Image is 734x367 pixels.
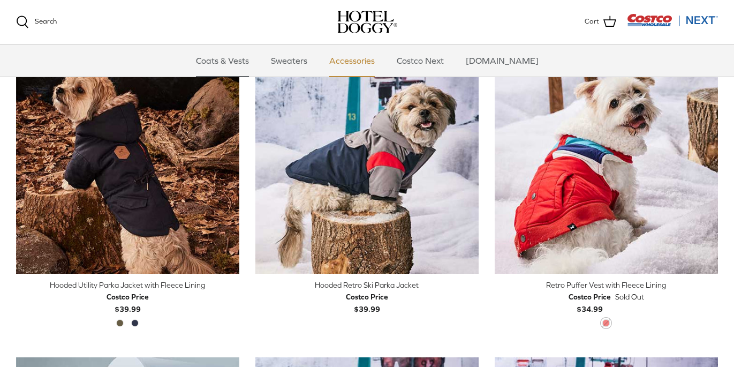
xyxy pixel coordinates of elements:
a: hoteldoggy.com hoteldoggycom [337,11,397,33]
div: Costco Price [107,291,149,303]
img: Costco Next [627,13,718,27]
span: Cart [585,16,599,27]
a: Coats & Vests [186,44,259,77]
b: $39.99 [346,291,388,313]
div: Costco Price [346,291,388,303]
img: hoteldoggycom [337,11,397,33]
a: Retro Puffer Vest with Fleece Lining Costco Price$34.99 Sold Out [495,279,718,315]
a: Accessories [320,44,384,77]
a: Hooded Utility Parka Jacket with Fleece Lining Costco Price$39.99 [16,279,239,315]
a: [DOMAIN_NAME] [456,44,548,77]
a: Hooded Retro Ski Parka Jacket [255,50,479,274]
a: Hooded Retro Ski Parka Jacket Costco Price$39.99 [255,279,479,315]
div: Costco Price [569,291,611,303]
b: $39.99 [107,291,149,313]
div: Retro Puffer Vest with Fleece Lining [495,279,718,291]
span: Search [35,17,57,25]
a: Cart [585,15,616,29]
div: Hooded Retro Ski Parka Jacket [255,279,479,291]
a: Visit Costco Next [627,20,718,28]
a: Hooded Utility Parka Jacket with Fleece Lining [16,50,239,274]
span: Sold Out [615,291,644,303]
a: Search [16,16,57,28]
b: $34.99 [569,291,611,313]
a: Retro Puffer Vest with Fleece Lining [495,50,718,274]
a: Costco Next [387,44,453,77]
div: Hooded Utility Parka Jacket with Fleece Lining [16,279,239,291]
a: Sweaters [261,44,317,77]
